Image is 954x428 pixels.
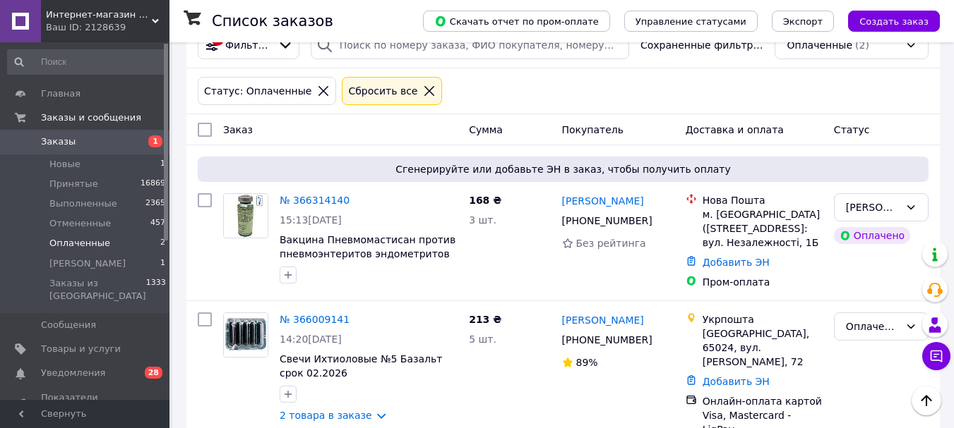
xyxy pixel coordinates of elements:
[434,15,599,27] span: Скачать отчет по пром-оплате
[280,353,442,379] a: Свечи Ихтиоловые №5 Базальт срок 02.2026
[846,319,900,334] div: Оплаченный
[49,178,98,190] span: Принятые
[160,158,165,171] span: 1
[559,211,655,231] div: [PHONE_NUMBER]
[834,124,870,135] span: Статус
[160,257,165,270] span: 1
[855,39,869,51] span: (2)
[145,367,162,379] span: 28
[49,217,111,230] span: Отмененные
[41,111,141,124] span: Заказы и сообщения
[846,200,900,215] div: Сгенерируй ТТН
[912,386,941,415] button: Наверх
[49,277,146,302] span: Заказы из [GEOGRAPHIC_DATA]
[212,13,333,30] h1: Список заказов
[423,11,610,32] button: Скачать отчет по пром-оплате
[41,367,105,379] span: Уведомления
[703,326,823,369] div: [GEOGRAPHIC_DATA], 65024, вул. [PERSON_NAME], 72
[787,38,852,52] span: Оплаченные
[772,11,834,32] button: Экспорт
[311,31,629,59] input: Поиск по номеру заказа, ФИО покупателя, номеру телефона, Email, номеру накладной
[280,234,455,274] a: Вакцина Пневмомастисан против пневмоэнтеритов эндометритов маститов 20 мл НКИБШМ
[160,237,165,250] span: 2
[49,158,81,171] span: Новые
[562,194,644,208] a: [PERSON_NAME]
[203,162,923,176] span: Сгенерируйте или добавьте ЭН в заказ, чтобы получить оплату
[49,237,110,250] span: Оплаченные
[223,312,268,357] a: Фото товару
[703,193,823,207] div: Нова Пошта
[280,410,372,421] a: 2 товара в заказе
[922,342,950,370] button: Чат с покупателем
[834,15,940,26] a: Создать заказ
[703,275,823,289] div: Пром-оплата
[41,319,96,331] span: Сообщения
[41,343,121,355] span: Товары и услуги
[469,124,503,135] span: Сумма
[562,313,644,327] a: [PERSON_NAME]
[49,197,117,210] span: Выполненные
[703,376,770,387] a: Добавить ЭН
[469,314,501,325] span: 213 ₴
[469,195,501,206] span: 168 ₴
[834,227,910,244] div: Оплачено
[280,195,350,206] a: № 366314140
[225,38,272,52] span: Фильтры
[223,193,268,238] a: Фото товару
[280,214,342,226] span: 15:13[DATE]
[224,313,268,357] img: Фото товару
[46,21,169,34] div: Ваш ID: 2128639
[640,38,764,52] span: Сохраненные фильтры:
[146,277,166,302] span: 1333
[686,124,784,135] span: Доставка и оплата
[224,194,268,238] img: Фото товару
[559,330,655,350] div: [PHONE_NUMBER]
[201,83,314,99] div: Статус: Оплаченные
[145,197,165,210] span: 2365
[41,87,81,100] span: Главная
[848,11,940,32] button: Создать заказ
[41,135,76,148] span: Заказы
[469,334,496,345] span: 5 шт.
[280,334,342,345] span: 14:20[DATE]
[148,135,162,147] span: 1
[562,124,624,135] span: Покупатель
[469,214,496,226] span: 3 шт.
[703,257,770,268] a: Добавить ЭН
[703,312,823,326] div: Укрпошта
[280,314,350,325] a: № 366009141
[636,16,746,27] span: Управление статусами
[150,217,165,230] span: 457
[7,49,167,75] input: Поиск
[576,238,646,249] span: Без рейтинга
[783,16,823,27] span: Экспорт
[41,391,131,417] span: Показатели работы компании
[46,8,152,21] span: Интернет-магазин ветеринарных препаратов «33 Коровы»
[859,16,929,27] span: Создать заказ
[49,257,126,270] span: [PERSON_NAME]
[223,124,253,135] span: Заказ
[703,207,823,250] div: м. [GEOGRAPHIC_DATA] ([STREET_ADDRESS]: вул. Незалежності, 1Б
[576,357,598,368] span: 89%
[624,11,758,32] button: Управление статусами
[345,83,420,99] div: Сбросить все
[141,178,165,190] span: 16869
